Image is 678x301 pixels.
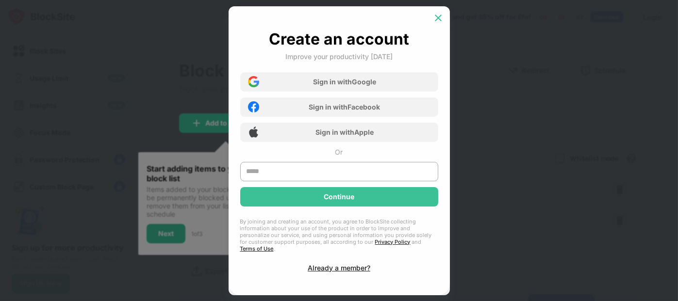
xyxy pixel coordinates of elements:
img: facebook-icon.png [248,101,259,112]
div: Continue [324,193,354,201]
a: Terms of Use [240,245,274,252]
div: Already a member? [308,264,370,272]
a: Privacy Policy [375,238,411,245]
img: apple-icon.png [248,127,259,138]
div: Sign in with Apple [315,128,374,136]
img: google-icon.png [248,76,259,87]
div: Improve your productivity [DATE] [285,52,393,61]
div: Or [335,148,343,156]
div: By joining and creating an account, you agree to BlockSite collecting information about your use ... [240,218,438,252]
div: Create an account [269,30,409,48]
div: Sign in with Facebook [309,103,380,111]
div: Sign in with Google [313,78,376,86]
